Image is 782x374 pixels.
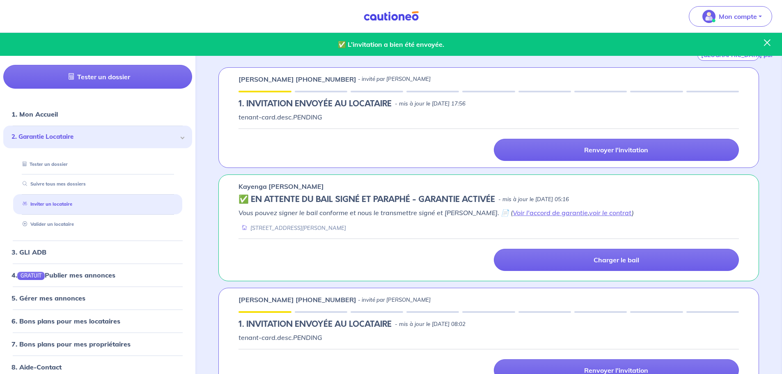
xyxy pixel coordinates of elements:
[702,10,715,23] img: illu_account_valid_menu.svg
[589,209,632,217] a: voir le contrat
[238,209,634,217] em: Vous pouvez signer le bail conforme et nous le transmettre signé et [PERSON_NAME]. 📄 ( , )
[11,248,46,256] a: 3. GLI ADB
[689,6,772,27] button: illu_account_valid_menu.svgMon compte
[13,218,182,231] div: Valider un locataire
[11,317,120,325] a: 6. Bons plans pour mes locataires
[238,195,739,204] div: state: CONTRACT-SIGNED, Context: FINISHED,FINISHED
[238,99,392,109] h5: 1.︎ INVITATION ENVOYÉE AU LOCATAIRE
[513,209,588,217] a: Voir l'accord de garantie
[494,249,739,271] a: Charger le bail
[584,146,648,154] p: Renvoyer l'invitation
[3,313,192,329] div: 6. Bons plans pour mes locataires
[719,11,757,21] p: Mon compte
[238,319,739,329] div: state: PENDING, Context:
[360,11,422,21] img: Cautioneo
[238,195,495,204] h5: ✅️️️ EN ATTENTE DU BAIL SIGNÉ ET PARAPHÉ - GARANTIE ACTIVÉE
[3,290,192,306] div: 5. Gérer mes annonces
[238,224,346,232] div: [STREET_ADDRESS][PERSON_NAME]
[3,244,192,260] div: 3. GLI ADB
[3,65,192,89] a: Tester un dossier
[11,271,115,279] a: 4.GRATUITPublier mes annonces
[238,74,356,84] p: [PERSON_NAME] [PHONE_NUMBER]
[11,340,131,348] a: 7. Bons plans pour mes propriétaires
[19,221,74,227] a: Valider un locataire
[13,158,182,171] div: Tester un dossier
[238,333,739,342] p: tenant-card.desc.PENDING
[3,336,192,352] div: 7. Bons plans pour mes propriétaires
[498,195,569,204] p: - mis à jour le [DATE] 05:16
[3,267,192,283] div: 4.GRATUITPublier mes annonces
[13,178,182,191] div: Suivre tous mes dossiers
[3,106,192,122] div: 1. Mon Accueil
[19,201,72,207] a: Inviter un locataire
[11,294,85,302] a: 5. Gérer mes annonces
[238,295,356,305] p: [PERSON_NAME] [PHONE_NUMBER]
[13,197,182,211] div: Inviter un locataire
[395,320,466,328] p: - mis à jour le [DATE] 08:02
[358,296,431,304] p: - invité par [PERSON_NAME]
[11,132,178,142] span: 2. Garantie Locataire
[238,112,739,122] p: tenant-card.desc.PENDING
[494,139,739,161] a: Renvoyer l'invitation
[3,126,192,148] div: 2. Garantie Locataire
[11,110,58,118] a: 1. Mon Accueil
[238,319,392,329] h5: 1.︎ INVITATION ENVOYÉE AU LOCATAIRE
[19,181,86,187] a: Suivre tous mes dossiers
[11,363,62,371] a: 8. Aide-Contact
[358,75,431,83] p: - invité par [PERSON_NAME]
[395,100,466,108] p: - mis à jour le [DATE] 17:56
[19,161,68,167] a: Tester un dossier
[238,99,739,109] div: state: PENDING, Context:
[238,181,324,191] p: Kayenga [PERSON_NAME]
[594,256,639,264] p: Charger le bail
